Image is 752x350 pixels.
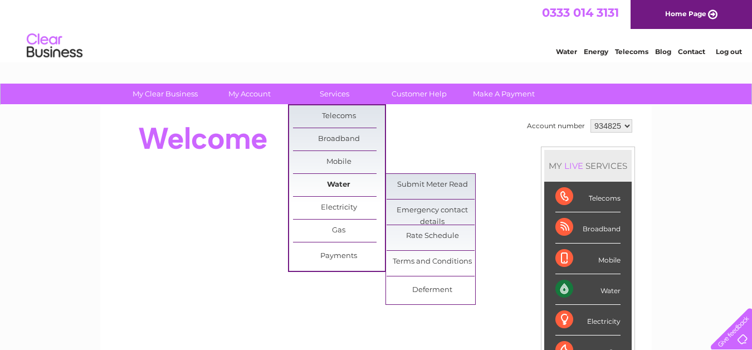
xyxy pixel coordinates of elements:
[556,47,577,56] a: Water
[655,47,671,56] a: Blog
[293,105,385,128] a: Telecoms
[293,245,385,268] a: Payments
[293,174,385,196] a: Water
[524,116,588,135] td: Account number
[555,244,621,274] div: Mobile
[555,274,621,305] div: Water
[544,150,632,182] div: MY SERVICES
[293,128,385,150] a: Broadband
[293,151,385,173] a: Mobile
[387,251,478,273] a: Terms and Conditions
[387,174,478,196] a: Submit Meter Read
[542,6,619,20] a: 0333 014 3131
[562,161,585,171] div: LIVE
[716,47,742,56] a: Log out
[555,182,621,212] div: Telecoms
[114,6,640,54] div: Clear Business is a trading name of Verastar Limited (registered in [GEOGRAPHIC_DATA] No. 3667643...
[555,305,621,336] div: Electricity
[387,279,478,302] a: Deferment
[293,197,385,219] a: Electricity
[373,84,465,104] a: Customer Help
[293,220,385,242] a: Gas
[678,47,705,56] a: Contact
[119,84,211,104] a: My Clear Business
[458,84,550,104] a: Make A Payment
[584,47,608,56] a: Energy
[26,29,83,63] img: logo.png
[387,225,478,247] a: Rate Schedule
[555,212,621,243] div: Broadband
[204,84,296,104] a: My Account
[387,200,478,222] a: Emergency contact details
[615,47,648,56] a: Telecoms
[289,84,380,104] a: Services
